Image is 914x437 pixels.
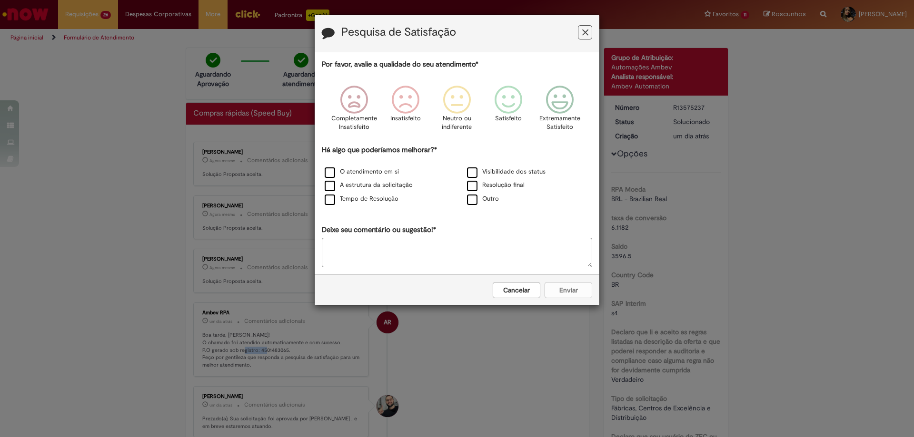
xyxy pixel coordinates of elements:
div: Extremamente Satisfeito [536,78,584,144]
p: Extremamente Satisfeito [539,114,580,132]
p: Insatisfeito [390,114,421,123]
p: Satisfeito [495,114,522,123]
label: Resolução final [467,181,525,190]
label: Por favor, avalie a qualidade do seu atendimento* [322,59,478,69]
label: Outro [467,194,499,204]
div: Completamente Insatisfeito [329,78,378,144]
p: Completamente Insatisfeito [331,114,377,132]
button: Cancelar [493,282,540,298]
label: Visibilidade dos status [467,167,546,176]
div: Satisfeito [484,78,533,144]
div: Há algo que poderíamos melhorar?* [322,145,592,206]
div: Neutro ou indiferente [433,78,481,144]
p: Neutro ou indiferente [440,114,474,132]
label: A estrutura da solicitação [325,181,413,190]
label: O atendimento em si [325,167,399,176]
div: Insatisfeito [381,78,430,144]
label: Tempo de Resolução [325,194,398,204]
label: Pesquisa de Satisfação [341,26,456,39]
label: Deixe seu comentário ou sugestão!* [322,225,436,235]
